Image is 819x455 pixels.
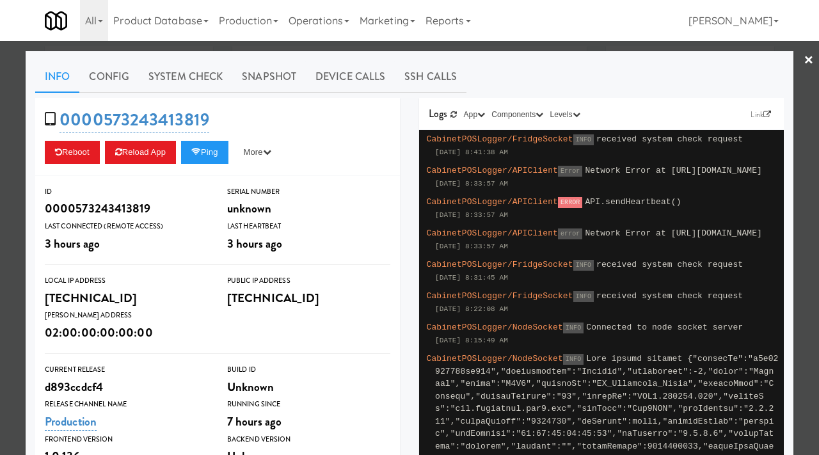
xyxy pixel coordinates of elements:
[45,363,208,376] div: Current Release
[45,220,208,233] div: Last Connected (Remote Access)
[596,260,743,269] span: received system check request
[573,134,594,145] span: INFO
[45,413,97,431] a: Production
[585,197,681,207] span: API.sendHeartbeat()
[181,141,228,164] button: Ping
[558,166,583,177] span: Error
[558,228,583,239] span: error
[427,166,558,175] span: CabinetPOSLogger/APIClient
[596,291,743,301] span: received system check request
[427,291,573,301] span: CabinetPOSLogger/FridgeSocket
[563,323,584,333] span: INFO
[306,61,395,93] a: Device Calls
[558,197,583,208] span: ERROR
[45,275,208,287] div: Local IP Address
[105,141,176,164] button: Reload App
[79,61,139,93] a: Config
[395,61,466,93] a: SSH Calls
[585,228,762,238] span: Network Error at [URL][DOMAIN_NAME]
[747,108,774,121] a: Link
[227,235,282,252] span: 3 hours ago
[227,275,390,287] div: Public IP Address
[227,398,390,411] div: Running Since
[563,354,584,365] span: INFO
[427,354,563,363] span: CabinetPOSLogger/NodeSocket
[232,61,306,93] a: Snapshot
[488,108,546,121] button: Components
[427,228,558,238] span: CabinetPOSLogger/APIClient
[227,287,390,309] div: [TECHNICAL_ID]
[45,186,208,198] div: ID
[435,211,508,219] span: [DATE] 8:33:57 AM
[804,41,814,81] a: ×
[435,305,508,313] span: [DATE] 8:22:08 AM
[429,106,447,121] span: Logs
[45,198,208,220] div: 0000573243413819
[427,134,573,144] span: CabinetPOSLogger/FridgeSocket
[461,108,489,121] button: App
[227,376,390,398] div: Unknown
[227,186,390,198] div: Serial Number
[586,323,743,332] span: Connected to node socket server
[45,287,208,309] div: [TECHNICAL_ID]
[546,108,583,121] button: Levels
[427,260,573,269] span: CabinetPOSLogger/FridgeSocket
[139,61,232,93] a: System Check
[227,413,282,430] span: 7 hours ago
[435,180,508,188] span: [DATE] 8:33:57 AM
[585,166,762,175] span: Network Error at [URL][DOMAIN_NAME]
[435,243,508,250] span: [DATE] 8:33:57 AM
[234,141,282,164] button: More
[60,108,209,132] a: 0000573243413819
[227,363,390,376] div: Build Id
[45,433,208,446] div: Frontend Version
[45,322,208,344] div: 02:00:00:00:00:00
[45,10,67,32] img: Micromart
[435,337,508,344] span: [DATE] 8:15:49 AM
[435,274,508,282] span: [DATE] 8:31:45 AM
[427,323,563,332] span: CabinetPOSLogger/NodeSocket
[45,376,208,398] div: d893ccdcf4
[573,291,594,302] span: INFO
[573,260,594,271] span: INFO
[35,61,79,93] a: Info
[227,433,390,446] div: Backend Version
[45,141,100,164] button: Reboot
[596,134,743,144] span: received system check request
[45,235,100,252] span: 3 hours ago
[227,220,390,233] div: Last Heartbeat
[45,309,208,322] div: [PERSON_NAME] Address
[45,398,208,411] div: Release Channel Name
[227,198,390,220] div: unknown
[427,197,558,207] span: CabinetPOSLogger/APIClient
[435,148,508,156] span: [DATE] 8:41:38 AM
